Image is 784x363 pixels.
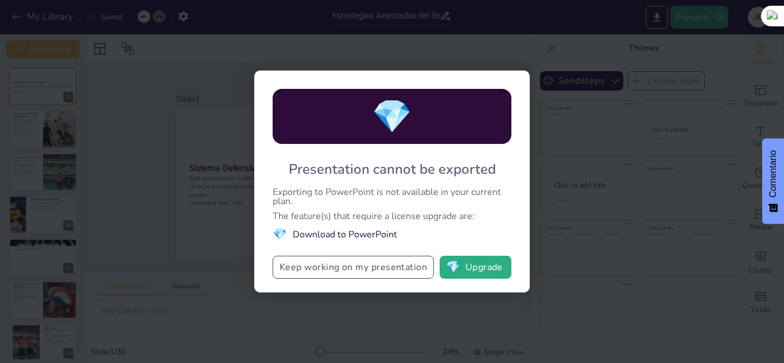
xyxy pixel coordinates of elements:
[372,95,412,139] span: diamond
[273,227,287,242] span: diamond
[273,212,511,221] div: The feature(s) that require a license upgrade are:
[289,160,496,178] div: Presentation cannot be exported
[762,139,784,224] button: Comentarios - Mostrar encuesta
[273,188,511,206] div: Exporting to PowerPoint is not available in your current plan.
[440,256,511,279] button: diamondUpgrade
[273,227,511,242] li: Download to PowerPoint
[768,150,778,198] font: Comentario
[273,256,434,279] button: Keep working on my presentation
[446,261,460,273] span: diamond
